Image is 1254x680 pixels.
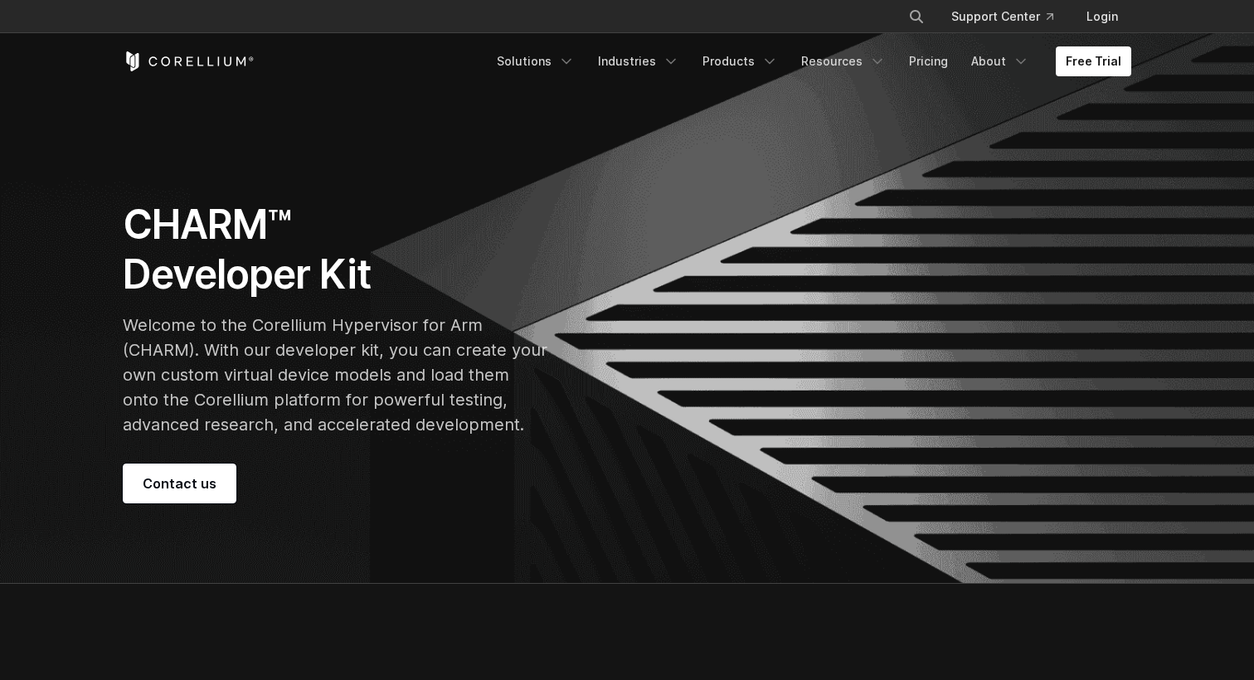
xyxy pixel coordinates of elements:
[487,46,1131,76] div: Navigation Menu
[123,51,255,71] a: Corellium Home
[588,46,689,76] a: Industries
[143,474,216,493] span: Contact us
[899,46,958,76] a: Pricing
[791,46,896,76] a: Resources
[1073,2,1131,32] a: Login
[693,46,788,76] a: Products
[123,200,547,299] h1: CHARM™ Developer Kit
[123,464,236,503] a: Contact us
[902,2,931,32] button: Search
[938,2,1067,32] a: Support Center
[123,313,547,437] p: Welcome to the Corellium Hypervisor for Arm (CHARM). With our developer kit, you can create your ...
[961,46,1039,76] a: About
[487,46,585,76] a: Solutions
[888,2,1131,32] div: Navigation Menu
[1056,46,1131,76] a: Free Trial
